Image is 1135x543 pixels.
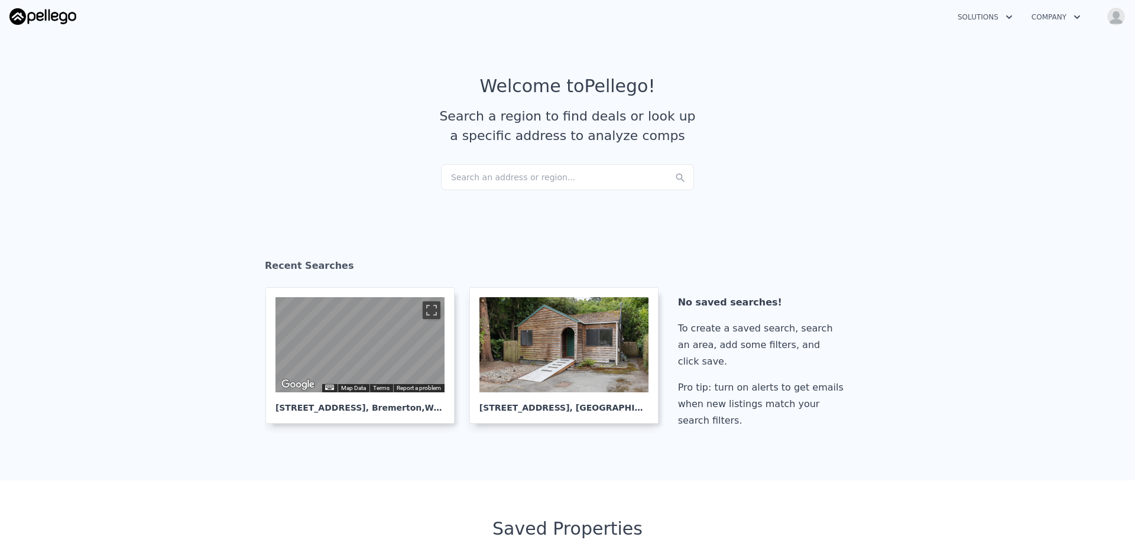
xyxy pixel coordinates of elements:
div: Street View [275,297,445,392]
div: [STREET_ADDRESS] , [GEOGRAPHIC_DATA] [479,392,648,414]
a: Terms (opens in new tab) [373,385,390,391]
div: No saved searches! [678,294,848,311]
button: Keyboard shortcuts [325,385,333,390]
a: [STREET_ADDRESS], [GEOGRAPHIC_DATA] [469,287,668,424]
div: [STREET_ADDRESS] , Bremerton [275,392,445,414]
img: avatar [1107,7,1126,26]
div: Welcome to Pellego ! [480,76,656,97]
div: Pro tip: turn on alerts to get emails when new listings match your search filters. [678,379,848,429]
div: Recent Searches [265,249,870,287]
a: Open this area in Google Maps (opens a new window) [278,377,317,392]
a: Report a problem [397,385,441,391]
img: Pellego [9,8,76,25]
div: Search a region to find deals or look up a specific address to analyze comps [435,106,700,145]
img: Google [278,377,317,392]
div: To create a saved search, search an area, add some filters, and click save. [678,320,848,370]
button: Map Data [341,384,366,392]
span: , WA 98310 [421,403,472,412]
div: Saved Properties [265,518,870,539]
button: Solutions [948,6,1022,28]
div: Map [275,297,445,392]
div: Search an address or region... [441,164,694,190]
a: Map [STREET_ADDRESS], Bremerton,WA 98310 [265,287,464,424]
button: Toggle fullscreen view [423,301,440,319]
button: Company [1022,6,1090,28]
